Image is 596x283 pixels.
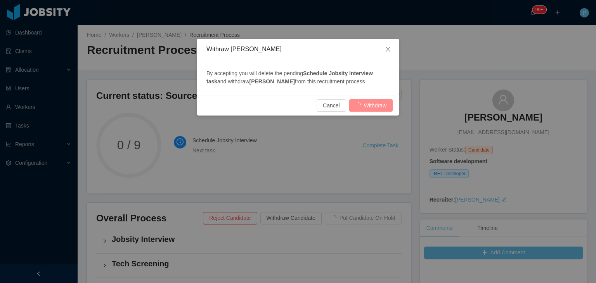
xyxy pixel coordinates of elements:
i: icon: close [385,46,391,52]
span: and withdraw [217,78,249,85]
span: By accepting you will delete the pending [206,70,303,76]
button: Cancel [317,99,346,112]
strong: Schedule Jobsity Interview task [206,70,373,85]
strong: [PERSON_NAME] [249,78,295,85]
div: Withraw [PERSON_NAME] [206,45,390,53]
button: Close [377,39,399,60]
span: from this recruitment process [295,78,365,85]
